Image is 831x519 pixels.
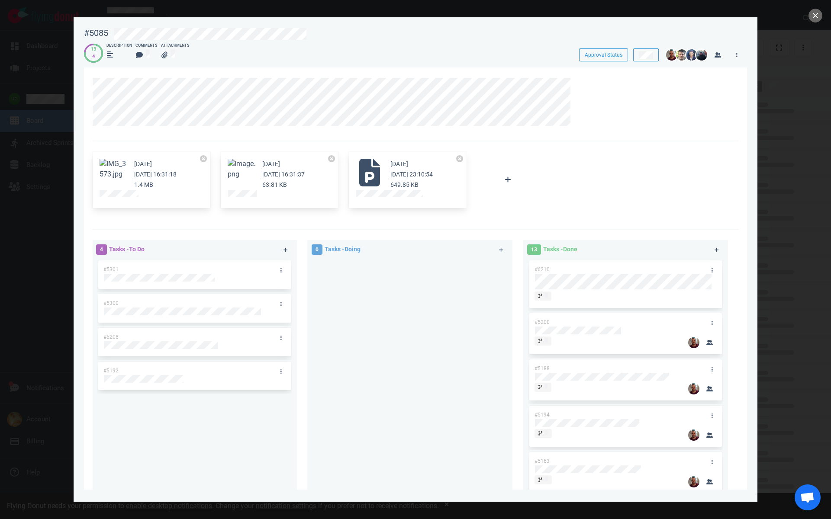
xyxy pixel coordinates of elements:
[696,49,707,61] img: 26
[527,244,541,255] span: 13
[688,429,699,441] img: 26
[100,159,127,179] button: Zoom image
[103,334,119,340] span: #5208
[103,300,119,306] span: #5300
[262,171,305,178] small: [DATE] 16:31:37
[161,43,190,49] div: Attachments
[688,383,699,394] img: 26
[808,9,822,22] button: close
[84,28,108,38] div: #5085
[795,484,821,510] div: Ανοιχτή συνομιλία
[228,159,255,179] button: Zoom image
[134,160,152,167] small: [DATE]
[262,181,287,188] small: 63.81 KB
[686,49,697,61] img: 26
[91,46,96,53] div: 13
[390,181,419,188] small: 649.85 KB
[134,171,177,178] small: [DATE] 16:31:18
[579,48,628,61] button: Approval Status
[134,181,153,188] small: 1.4 MB
[103,368,119,374] span: #5192
[262,160,280,167] small: [DATE]
[135,43,158,49] div: Comments
[312,244,322,255] span: 0
[666,49,677,61] img: 26
[676,49,687,61] img: 26
[535,412,550,418] span: #5194
[106,43,132,49] div: Description
[543,246,577,253] span: Tasks - Done
[390,160,408,167] small: [DATE]
[91,53,96,61] div: 4
[103,266,119,272] span: #5301
[96,244,107,255] span: 4
[535,365,550,372] span: #5188
[325,246,361,253] span: Tasks - Doing
[688,476,699,487] img: 26
[535,266,550,272] span: #6210
[535,319,550,325] span: #5200
[688,337,699,348] img: 26
[390,171,433,178] small: [DATE] 23:10:54
[109,246,145,253] span: Tasks - To Do
[535,458,550,464] span: #5163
